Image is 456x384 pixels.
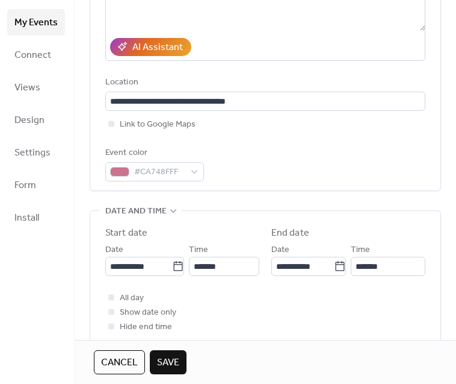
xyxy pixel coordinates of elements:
span: Form [14,176,36,195]
button: Cancel [94,350,145,374]
span: Install [14,209,39,228]
span: My Events [14,13,58,33]
span: Cancel [101,356,138,370]
a: Views [7,74,65,101]
a: Form [7,172,65,198]
span: Show date only [120,306,176,320]
span: Design [14,111,45,130]
span: Time [189,243,208,257]
span: Views [14,78,40,98]
span: Connect [14,46,51,65]
a: Design [7,107,65,133]
span: Settings [14,143,51,163]
span: Date [271,243,289,257]
a: Install [7,204,65,231]
span: Date and time [105,204,167,219]
a: My Events [7,9,65,36]
div: End date [271,226,309,241]
span: All day [120,291,144,306]
button: Save [150,350,186,374]
div: Location [105,75,423,90]
span: Date [105,243,123,257]
span: Link to Google Maps [120,118,196,132]
span: Hide end time [120,320,172,335]
a: Connect [7,42,65,68]
button: AI Assistant [110,38,191,56]
span: Time [351,243,370,257]
div: Event color [105,146,202,160]
div: Start date [105,226,147,241]
a: Settings [7,139,65,166]
span: #CA748FFF [134,165,185,180]
div: AI Assistant [132,40,183,55]
span: Save [157,356,179,370]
